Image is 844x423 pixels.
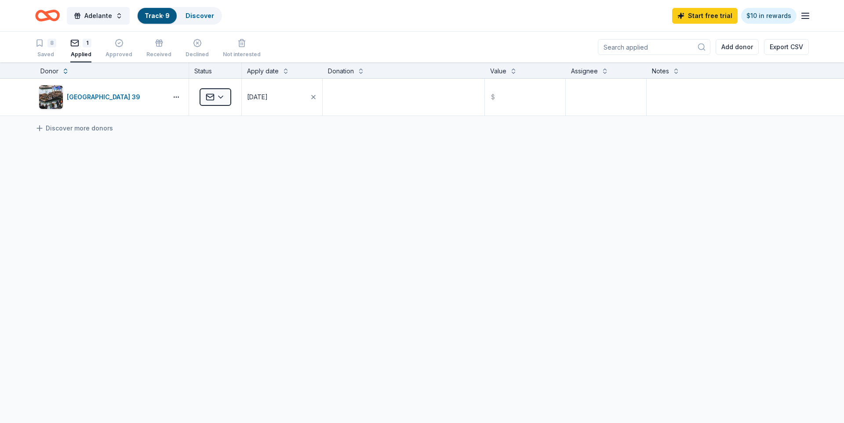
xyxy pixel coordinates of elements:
[247,66,279,76] div: Apply date
[741,8,797,24] a: $10 in rewards
[35,5,60,26] a: Home
[247,92,268,102] div: [DATE]
[105,51,132,58] div: Approved
[328,66,354,76] div: Donation
[186,51,209,58] div: Declined
[223,35,261,62] button: Not interested
[35,35,56,62] button: 8Saved
[146,51,171,58] div: Received
[39,85,63,109] img: Image for San Francisco Pier 39
[672,8,738,24] a: Start free trial
[716,39,759,55] button: Add donor
[83,39,91,47] div: 1
[70,35,91,62] button: 1Applied
[47,39,56,47] div: 8
[35,123,113,134] a: Discover more donors
[242,79,322,116] button: [DATE]
[67,92,144,102] div: [GEOGRAPHIC_DATA] 39
[223,51,261,58] div: Not interested
[571,66,598,76] div: Assignee
[490,66,506,76] div: Value
[652,66,669,76] div: Notes
[146,35,171,62] button: Received
[137,7,222,25] button: Track· 9Discover
[70,51,91,58] div: Applied
[39,85,164,109] button: Image for San Francisco Pier 39[GEOGRAPHIC_DATA] 39
[189,62,242,78] div: Status
[35,51,56,58] div: Saved
[598,39,710,55] input: Search applied
[105,35,132,62] button: Approved
[145,12,170,19] a: Track· 9
[186,12,214,19] a: Discover
[84,11,112,21] span: Adelante
[40,66,58,76] div: Donor
[764,39,809,55] button: Export CSV
[186,35,209,62] button: Declined
[67,7,130,25] button: Adelante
